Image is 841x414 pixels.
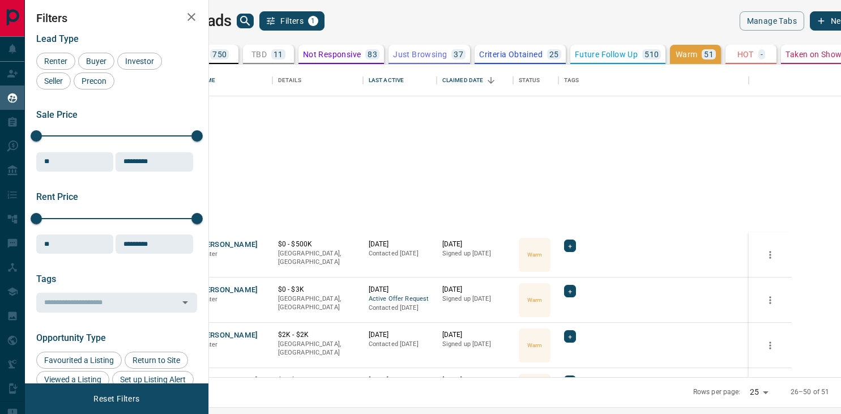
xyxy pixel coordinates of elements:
[527,250,542,259] p: Warm
[40,356,118,365] span: Favourited a Listing
[274,50,283,58] p: 11
[36,53,75,70] div: Renter
[442,249,507,258] p: Signed up [DATE]
[442,375,507,385] p: [DATE]
[442,295,507,304] p: Signed up [DATE]
[737,50,754,58] p: HOT
[278,65,301,96] div: Details
[762,246,779,263] button: more
[199,240,258,250] button: [PERSON_NAME]
[745,384,772,400] div: 25
[36,352,122,369] div: Favourited a Listing
[549,50,559,58] p: 25
[762,292,779,309] button: more
[125,352,188,369] div: Return to Site
[78,76,110,86] span: Precon
[483,72,499,88] button: Sort
[442,330,507,340] p: [DATE]
[303,50,361,58] p: Not Responsive
[36,332,106,343] span: Opportunity Type
[309,17,317,25] span: 1
[278,330,357,340] p: $2K - $2K
[693,387,741,397] p: Rows per page:
[116,375,190,384] span: Set up Listing Alert
[740,11,804,31] button: Manage Tabs
[82,57,110,66] span: Buyer
[568,331,572,342] span: +
[36,274,56,284] span: Tags
[369,249,431,258] p: Contacted [DATE]
[278,340,357,357] p: [GEOGRAPHIC_DATA], [GEOGRAPHIC_DATA]
[199,285,258,296] button: [PERSON_NAME]
[442,240,507,249] p: [DATE]
[36,371,109,388] div: Viewed a Listing
[368,50,377,58] p: 83
[519,65,540,96] div: Status
[564,65,579,96] div: Tags
[199,330,258,341] button: [PERSON_NAME]
[761,50,763,58] p: -
[74,72,114,89] div: Precon
[129,356,184,365] span: Return to Site
[278,375,357,385] p: $0 - $2K
[40,375,105,384] span: Viewed a Listing
[442,340,507,349] p: Signed up [DATE]
[272,65,363,96] div: Details
[704,50,714,58] p: 51
[36,11,197,25] h2: Filters
[558,65,749,96] div: Tags
[762,337,779,354] button: more
[575,50,638,58] p: Future Follow Up
[442,65,484,96] div: Claimed Date
[278,285,357,295] p: $0 - $3K
[369,304,431,313] p: Contacted [DATE]
[278,240,357,249] p: $0 - $500K
[177,295,193,310] button: Open
[479,50,543,58] p: Criteria Obtained
[791,387,829,397] p: 26–50 of 51
[363,65,437,96] div: Last Active
[369,295,431,304] span: Active Offer Request
[369,375,431,385] p: [DATE]
[564,240,576,252] div: +
[527,341,542,349] p: Warm
[369,340,431,349] p: Contacted [DATE]
[676,50,698,58] p: Warm
[78,53,114,70] div: Buyer
[36,72,71,89] div: Seller
[259,11,325,31] button: Filters1
[40,76,67,86] span: Seller
[278,295,357,312] p: [GEOGRAPHIC_DATA], [GEOGRAPHIC_DATA]
[193,65,272,96] div: Name
[442,285,507,295] p: [DATE]
[86,389,147,408] button: Reset Filters
[564,375,576,388] div: +
[237,14,254,28] button: search button
[40,57,71,66] span: Renter
[568,376,572,387] span: +
[437,65,513,96] div: Claimed Date
[36,33,79,44] span: Lead Type
[36,109,78,120] span: Sale Price
[117,53,162,70] div: Investor
[564,330,576,343] div: +
[369,240,431,249] p: [DATE]
[568,285,572,297] span: +
[112,371,194,388] div: Set up Listing Alert
[251,50,267,58] p: TBD
[199,375,258,386] button: [PERSON_NAME]
[278,249,357,267] p: [GEOGRAPHIC_DATA], [GEOGRAPHIC_DATA]
[513,65,558,96] div: Status
[369,285,431,295] p: [DATE]
[393,50,447,58] p: Just Browsing
[369,65,404,96] div: Last Active
[454,50,463,58] p: 37
[568,240,572,251] span: +
[36,191,78,202] span: Rent Price
[121,57,158,66] span: Investor
[369,330,431,340] p: [DATE]
[212,50,227,58] p: 750
[644,50,659,58] p: 510
[527,296,542,304] p: Warm
[564,285,576,297] div: +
